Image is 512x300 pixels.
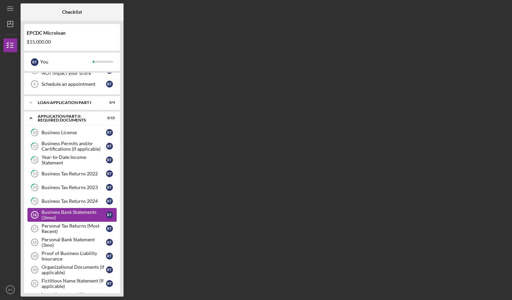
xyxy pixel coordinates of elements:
b: Checklist [62,9,82,15]
div: 0 / 15 [103,116,115,120]
div: 0 / 4 [103,101,115,105]
div: R T [106,280,113,287]
div: R T [106,239,113,246]
a: 15Business Tax Returns 2024RT [27,194,117,208]
a: 12Year-to-Date Income StatementRT [27,153,117,167]
tspan: 18 [32,240,36,244]
div: R T [106,157,113,163]
div: R T [106,225,113,232]
a: 11Business Permits and/or Certifications (if applicable)RT [27,139,117,153]
div: $15,000.00 [27,39,117,45]
a: 10Business LicenseRT [27,126,117,139]
tspan: 13 [33,172,37,176]
div: Personal Tax Returns (Most Recent) [42,223,106,234]
div: R T [106,266,113,273]
tspan: 16 [32,213,36,217]
div: Business Bank Statements (3mos) [42,209,106,220]
div: R T [31,58,38,66]
div: Application Part II: Required Documents [38,114,98,122]
div: R T [106,184,113,191]
div: Business License [42,130,106,135]
a: 17Personal Tax Returns (Most Recent)RT [27,222,117,235]
tspan: 21 [33,281,37,286]
text: RT [8,288,13,292]
div: You [40,56,93,68]
a: 16Business Bank Statements (3mos)RT [27,208,117,222]
div: Business Permits and/or Certifications (if applicable) [42,141,106,152]
div: EPCDC Microloan [27,30,117,36]
div: Business Tax Returns 2022 [42,171,106,176]
div: Schedule an appointment [42,81,106,87]
a: 18Personal Bank Statement (3mo)RT [27,235,117,249]
tspan: 14 [33,185,37,190]
div: Organizational Documents (if applicable) [42,264,106,275]
tspan: 5 [34,82,36,86]
tspan: 20 [33,268,37,272]
a: 13Business Tax Returns 2022RT [27,167,117,181]
div: Business Tax Returns 2023 [42,185,106,190]
div: Loan Application Part I [38,101,98,105]
div: Fictitious Name Statement (If applicable) [42,278,106,289]
tspan: 12 [33,158,37,162]
tspan: 11 [33,144,37,149]
a: 20Organizational Documents (if applicable)RT [27,263,117,277]
div: R T [106,143,113,150]
tspan: 17 [32,227,36,231]
div: Year-to-Date Income Statement [42,154,106,165]
div: R T [106,129,113,136]
a: 5Schedule an appointmentRT [27,77,117,91]
a: 14Business Tax Returns 2023RT [27,181,117,194]
div: Proof of Business Liability Insurance [42,251,106,262]
div: R T [106,81,113,88]
a: 19Proof of Business Liability InsuranceRT [27,249,117,263]
tspan: 15 [33,199,37,204]
tspan: 10 [33,130,37,135]
div: R T [106,253,113,259]
div: R T [106,198,113,205]
div: R T [106,211,113,218]
tspan: 19 [32,254,36,258]
a: 21Fictitious Name Statement (If applicable)RT [27,277,117,290]
div: Business Tax Returns 2024 [42,198,106,204]
button: RT [3,283,17,297]
div: R T [106,170,113,177]
div: Personal Bank Statement (3mo) [42,237,106,248]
